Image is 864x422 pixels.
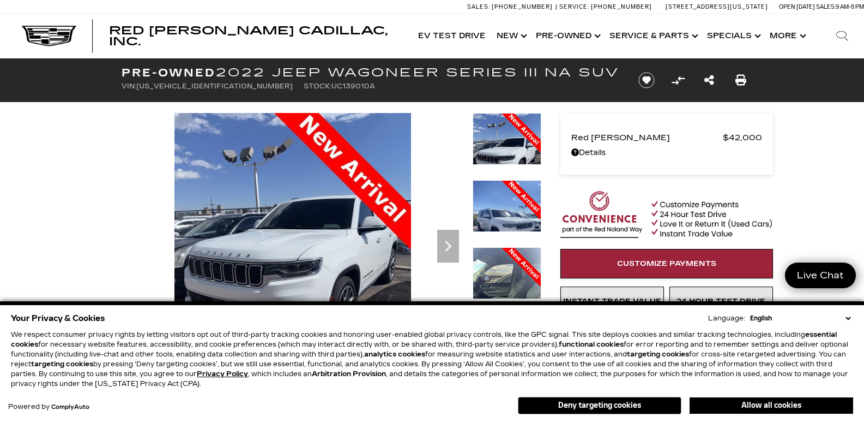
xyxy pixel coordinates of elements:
[666,3,768,10] a: [STREET_ADDRESS][US_STATE]
[122,82,136,90] span: VIN:
[560,249,773,278] a: Customize Payments
[690,397,853,414] button: Allow all cookies
[8,403,89,411] div: Powered by
[473,113,541,204] img: Used 2022 White Jeep Series III image 1
[467,3,490,10] span: Sales:
[669,287,773,316] a: 24 Hour Test Drive
[559,3,589,10] span: Service:
[617,259,716,268] span: Customize Payments
[704,73,714,88] a: Share this Pre-Owned 2022 Jeep Wagoneer Series III NA SUV
[136,82,293,90] span: [US_VEHICLE_IDENTIFICATION_NUMBER]
[11,311,105,326] span: Your Privacy & Cookies
[591,3,652,10] span: [PHONE_NUMBER]
[559,341,624,348] strong: functional cookies
[816,3,836,10] span: Sales:
[491,14,530,58] a: New
[473,180,541,271] img: Used 2022 White Jeep Series III image 2
[836,3,864,10] span: 9 AM-6 PM
[723,130,762,145] span: $42,000
[785,263,856,288] a: Live Chat
[530,14,604,58] a: Pre-Owned
[331,82,375,90] span: UC139010A
[467,4,555,10] a: Sales: [PHONE_NUMBER]
[571,130,762,145] a: Red [PERSON_NAME] $42,000
[31,360,93,368] strong: targeting cookies
[51,404,89,411] a: ComplyAuto
[747,313,853,323] select: Language Select
[413,14,491,58] a: EV Test Drive
[122,66,216,79] strong: Pre-Owned
[492,3,553,10] span: [PHONE_NUMBER]
[735,73,746,88] a: Print this Pre-Owned 2022 Jeep Wagoneer Series III NA SUV
[364,350,425,358] strong: analytics cookies
[635,72,658,89] button: Save vehicle
[779,3,815,10] span: Open [DATE]
[437,230,459,263] div: Next
[676,297,765,306] span: 24 Hour Test Drive
[555,4,655,10] a: Service: [PHONE_NUMBER]
[571,130,723,145] span: Red [PERSON_NAME]
[22,26,76,46] img: Cadillac Dark Logo with Cadillac White Text
[708,315,745,322] div: Language:
[571,145,762,161] a: Details
[764,14,809,58] button: More
[792,269,849,282] span: Live Chat
[560,287,664,316] a: Instant Trade Value
[627,350,689,358] strong: targeting cookies
[109,25,402,47] a: Red [PERSON_NAME] Cadillac, Inc.
[563,297,661,306] span: Instant Trade Value
[518,397,681,414] button: Deny targeting cookies
[304,82,331,90] span: Stock:
[312,370,386,378] strong: Arbitration Provision
[109,24,388,48] span: Red [PERSON_NAME] Cadillac, Inc.
[604,14,702,58] a: Service & Parts
[197,370,248,378] a: Privacy Policy
[122,67,620,79] h1: 2022 Jeep Wagoneer Series III NA SUV
[670,72,686,88] button: Compare vehicle
[702,14,764,58] a: Specials
[11,330,853,389] p: We respect consumer privacy rights by letting visitors opt out of third-party tracking cookies an...
[473,247,541,338] img: Used 2022 White Jeep Series III image 3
